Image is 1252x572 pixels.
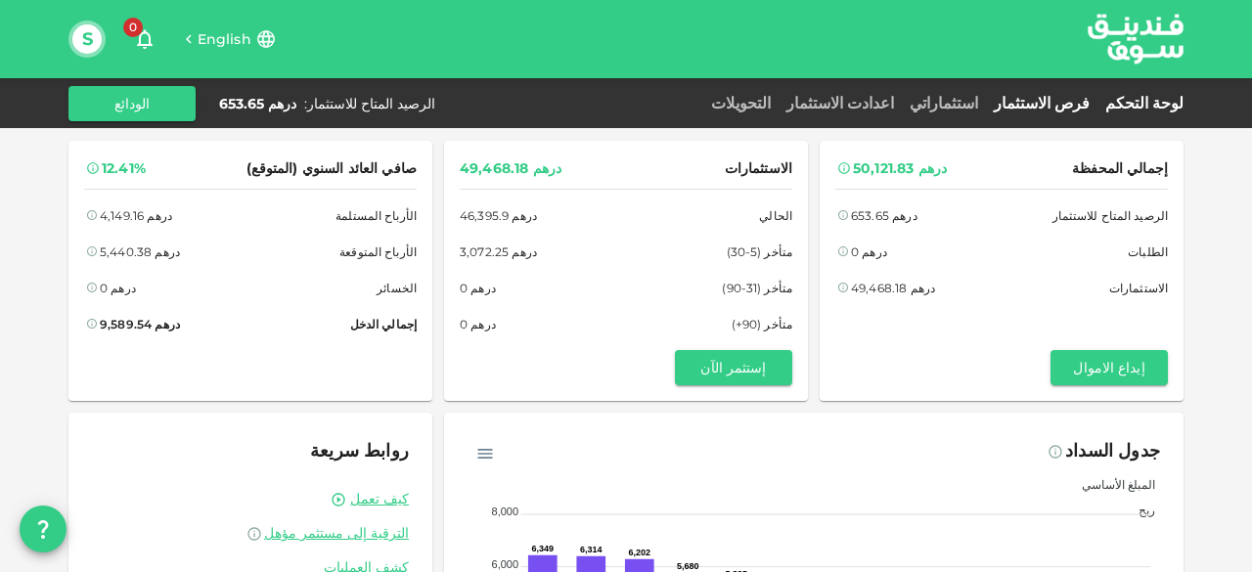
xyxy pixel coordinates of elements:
[335,205,417,226] span: الأرباح المستلمة
[460,314,496,334] div: درهم 0
[779,94,902,112] a: اعدادت الاستثمار
[1128,242,1168,262] span: الطلبات
[68,86,196,121] button: الودائع
[304,94,435,113] div: الرصيد المتاح للاستثمار :
[1072,156,1168,181] span: إجمالي المحفظة
[722,278,792,298] span: متأخر (31-90)
[851,278,935,298] div: درهم 49,468.18
[72,24,102,54] button: S
[123,18,143,37] span: 0
[219,94,296,113] div: درهم 653.65
[100,205,172,226] div: درهم 4,149.16
[492,506,519,517] tspan: 8,000
[725,156,792,181] span: الاستثمارات
[310,440,409,462] span: روابط سريعة
[264,524,409,542] span: الترقية إلى مستثمر مؤهل
[727,242,792,262] span: متأخر (5-30)
[460,242,537,262] div: درهم 3,072.25
[902,94,986,112] a: استثماراتي
[125,20,164,59] button: 0
[1065,436,1160,467] div: جدول السداد
[100,278,136,298] div: درهم 0
[851,205,917,226] div: درهم 653.65
[1051,350,1168,385] button: إيداع الاموال
[246,156,417,181] span: صافي العائد السنوي (المتوقع)
[851,242,887,262] div: درهم 0
[460,205,537,226] div: درهم 46,395.9
[102,156,146,181] div: 12.41%
[100,242,180,262] div: درهم 5,440.38
[853,156,947,181] div: درهم 50,121.83
[377,278,417,298] span: الخسائر
[986,94,1097,112] a: فرص الاستثمار
[350,314,417,334] span: إجمالي الدخل
[1109,278,1168,298] span: الاستثمارات
[1052,205,1168,226] span: الرصيد المتاح للاستثمار
[100,314,180,334] div: درهم 9,589.54
[92,524,409,543] a: الترقية إلى مستثمر مؤهل
[492,558,519,570] tspan: 6,000
[1067,477,1155,492] span: المبلغ الأساسي
[460,278,496,298] div: درهم 0
[1062,1,1209,76] img: logo
[1097,94,1184,112] a: لوحة التحكم
[350,490,409,508] a: كيف تعمل
[703,94,779,112] a: التحويلات
[675,350,792,385] button: إستثمر الآن
[20,506,67,552] button: question
[1124,503,1155,517] span: ربح
[198,30,251,48] span: English
[460,156,561,181] div: درهم 49,468.18
[759,205,792,226] span: الحالي
[1088,1,1184,76] a: logo
[339,242,417,262] span: الأرباح المتوقعة
[732,314,792,334] span: متأخر (90+)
